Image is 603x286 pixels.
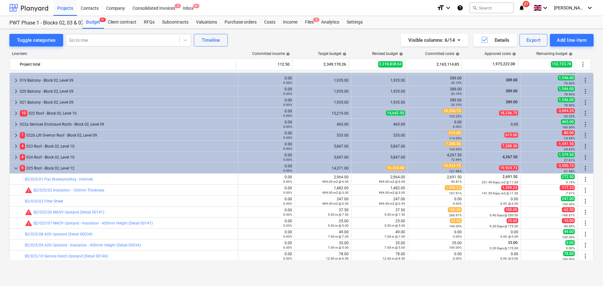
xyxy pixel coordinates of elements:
div: 389.00 [410,76,462,85]
small: -25.23% [563,115,575,118]
div: 535.00 [354,133,405,138]
small: 0.20 Days @ 175.00 [490,246,518,250]
div: 0.00 [241,142,292,151]
small: 124.65% [449,148,462,151]
small: 0.00% [283,103,292,106]
span: 19,924.73 [499,165,518,170]
div: 49.00 [354,230,405,239]
div: 0.00 [241,208,292,217]
span: More actions [582,252,589,260]
button: Toggle categories [9,34,63,46]
div: Add line-item [557,36,587,44]
span: keyboard_arrow_right [12,121,20,128]
span: 4,267.50 [502,155,518,159]
div: 15,219.00 [297,111,349,116]
span: 14,642.50 [386,111,405,116]
div: PWT Phase 1 - Blocks 02, 03 & 07 [9,20,75,26]
div: 021 Balcony - Block 02, Level 09 [20,97,236,107]
small: 0.00% [283,191,292,194]
div: 247.00 [354,197,405,206]
div: Valuations [192,16,221,29]
small: 90.81% [451,180,462,183]
small: 20.10% [451,92,462,95]
small: 0.00% [283,114,292,117]
div: 0.00 [410,230,462,239]
span: help [285,52,290,56]
div: 0.00 [467,252,518,261]
small: 494.00 m2 @ 0.50 [322,202,349,205]
span: 389.00 [505,89,518,93]
small: 141.55 Days, m2 @ 11.30 [482,192,518,195]
span: help [454,52,459,56]
span: 1,599.23 [501,185,518,190]
button: Visible columns:6/14 [401,34,468,46]
div: Settings [343,16,367,29]
span: keyboard_arrow_right [12,110,20,117]
span: 615.00 [504,132,518,138]
div: 2,964.00 [354,175,405,184]
span: More actions [582,165,589,172]
small: 0.00% [283,147,292,150]
span: 78.00 [563,251,575,256]
a: Purchase orders [221,16,260,29]
span: More actions [582,230,589,238]
div: 78.00 [297,252,349,261]
span: 1,546.00 [558,75,575,80]
div: 0.00 [241,186,292,195]
div: 022b Lift Overrun Roof - Block 02, Level 09 [20,130,236,140]
small: -21.98% [563,170,575,173]
a: Budget9+ [82,16,104,29]
div: 020 Balcony - Block 02, Level 09 [20,86,236,96]
small: 494.00 m2 @ 6.00 [379,180,405,183]
div: Analytics [318,16,343,29]
span: 272.50 [561,174,575,179]
small: 0.00% [283,202,292,205]
div: 0.00 [467,197,518,206]
div: 0.00 [241,120,292,129]
div: 5,847.00 [354,144,405,148]
small: 0.00% [283,235,292,238]
div: 247.00 [297,197,349,206]
small: 7.00 m @ 7.00 [384,235,405,238]
small: 494.00 m2 @ 0.50 [379,202,405,205]
span: keyboard_arrow_right [12,132,20,139]
div: Chat Widget [572,256,603,286]
span: 465.00 [561,119,575,124]
div: 35.00 [354,241,405,250]
span: help [341,52,346,56]
small: 494.00 m2 @ 6.00 [322,180,349,183]
div: 025 Roof - Block 02, Level 12 [20,163,236,173]
div: 112.50 [238,59,290,69]
button: Search [470,3,513,13]
div: 35.00 [297,241,349,250]
span: More actions [582,88,589,95]
div: Line-item [9,51,236,56]
div: Budget [82,16,104,29]
div: 022a Services Enclosure Roofs - Block 02, Level 09 [20,119,236,129]
small: 125.23% [449,115,462,118]
span: help [398,52,403,56]
small: 494.00 m2 @ 3.00 [379,191,405,194]
span: 49.00 [563,229,575,234]
div: Export [526,36,541,44]
div: 0.00 [241,109,292,118]
div: 1,482.00 [297,186,349,195]
div: 2,165,114.85 [408,59,459,69]
small: 121.98% [449,170,462,173]
div: Approved costs [485,51,516,56]
span: 1,546.00 [558,86,575,91]
div: 5,847.00 [354,155,405,159]
div: 5,847.00 [297,155,349,159]
span: 1,975,222.08 [492,62,516,67]
div: 0.00 [241,76,292,85]
span: 9+ [193,4,199,8]
div: Remaining budget [536,51,573,56]
div: 4,267.50 [410,153,462,162]
div: Committed income [252,51,290,56]
small: 79.90% [564,104,575,107]
div: 49.00 [297,230,349,239]
span: 100.00 [504,207,518,212]
small: 5.00 m @ 7.50 [328,213,349,216]
div: 1,482.00 [354,186,405,195]
small: 5.00 m @ 7.50 [384,213,405,216]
